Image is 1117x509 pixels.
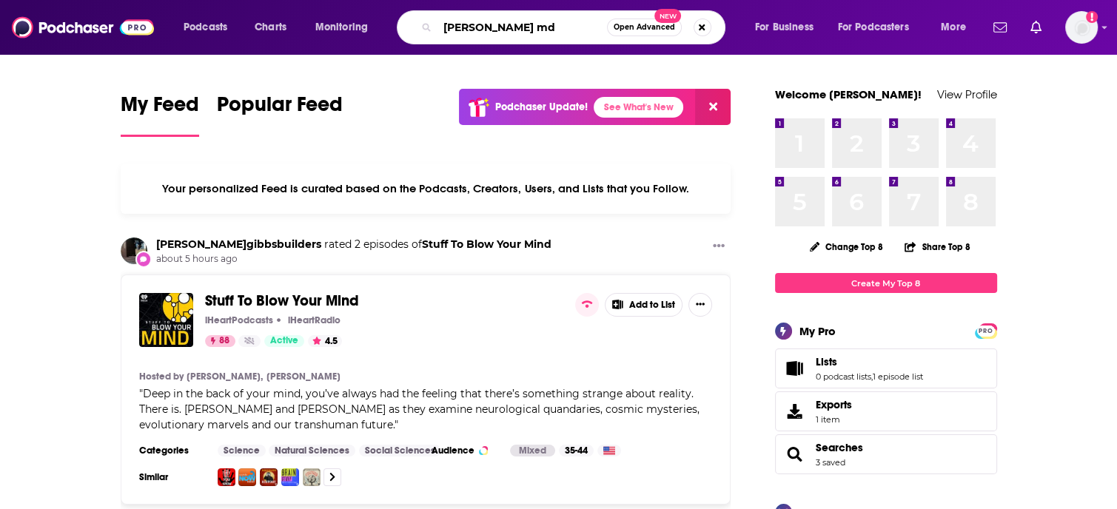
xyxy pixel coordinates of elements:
[871,371,873,382] span: ,
[838,17,909,38] span: For Podcasters
[139,445,206,456] h3: Categories
[801,237,893,256] button: Change Top 8
[775,434,997,474] span: Searches
[255,17,286,38] span: Charts
[775,87,922,101] a: Welcome [PERSON_NAME]!
[816,398,852,411] span: Exports
[1065,11,1098,44] button: Show profile menu
[780,401,810,422] span: Exports
[930,16,984,39] button: open menu
[755,17,814,38] span: For Business
[816,355,837,368] span: Lists
[941,17,966,38] span: More
[12,13,154,41] img: Podchaser - Follow, Share and Rate Podcasts
[238,468,256,486] img: HowStuffWorks NOW
[139,293,193,347] img: Stuff To Blow Your Mind
[187,371,263,382] a: [PERSON_NAME],
[139,471,206,483] h3: Similar
[775,273,997,293] a: Create My Top 8
[173,16,246,39] button: open menu
[315,17,368,38] span: Monitoring
[139,387,700,431] span: Deep in the back of your mind, you’ve always had the feeling that there’s something strange about...
[1024,15,1047,40] a: Show notifications dropdown
[359,445,441,456] a: Social Sciences
[937,87,997,101] a: View Profile
[135,251,152,267] div: New Review
[245,16,295,39] a: Charts
[205,291,359,310] span: Stuff To Blow Your Mind
[217,92,343,126] span: Popular Feed
[594,97,683,118] a: See What's New
[288,314,341,326] p: iHeartRadio
[324,237,409,251] span: rated 2 episodes
[156,237,551,252] h3: of
[780,358,810,379] a: Lists
[266,371,341,382] a: [PERSON_NAME]
[121,92,199,137] a: My Feed
[828,16,930,39] button: open menu
[775,391,997,431] a: Exports
[121,164,731,214] div: Your personalized Feed is curated based on the Podcasts, Creators, Users, and Lists that you Follow.
[156,237,321,251] a: j.gibbsbuilders
[184,17,227,38] span: Podcasts
[977,326,995,337] span: PRO
[217,92,343,137] a: Popular Feed
[873,371,923,382] a: 1 episode list
[284,314,341,326] a: iHeartRadioiHeartRadio
[904,232,970,261] button: Share Top 8
[775,348,997,388] span: Lists
[816,441,863,454] a: Searches
[987,15,1013,40] a: Show notifications dropdown
[799,324,836,338] div: My Pro
[205,335,235,347] a: 88
[654,9,681,23] span: New
[816,457,845,468] a: 3 saved
[269,445,355,456] a: Natural Sciences
[816,355,923,368] a: Lists
[495,101,588,113] p: Podchaser Update!
[432,445,498,456] h3: Audience
[260,468,278,486] img: Ridiculous History
[139,371,184,382] h4: Hosted by
[205,293,359,309] a: Stuff To Blow Your Mind
[605,293,683,317] button: Add to List
[816,414,852,425] span: 1 item
[437,16,607,39] input: Search podcasts, credits, & more...
[219,334,229,348] span: 88
[205,314,273,326] p: iHeartPodcasts
[121,92,199,126] span: My Feed
[264,335,304,347] a: Active
[1065,11,1098,44] img: User Profile
[121,237,147,264] img: j.gibbsbuilders
[977,325,995,336] a: PRO
[780,444,810,465] a: Searches
[156,253,551,266] span: about 5 hours ago
[305,16,387,39] button: open menu
[218,445,266,456] a: Science
[745,16,832,39] button: open menu
[510,445,555,456] div: Mixed
[422,237,551,251] a: Stuff To Blow Your Mind
[281,468,299,486] img: BrainStuff
[1086,11,1098,23] svg: Add a profile image
[308,335,342,347] button: 4.5
[270,334,298,348] span: Active
[303,468,321,486] img: Daniel and Kelly’s Extraordinary Universe
[559,445,594,456] div: 35-44
[607,18,682,36] button: Open AdvancedNew
[816,371,871,382] a: 0 podcast lists
[688,293,712,317] button: Show More Button
[614,24,675,31] span: Open Advanced
[218,468,235,486] img: Stuff They Don't Want You To Know
[1065,11,1098,44] span: Logged in as Ashley_Beenen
